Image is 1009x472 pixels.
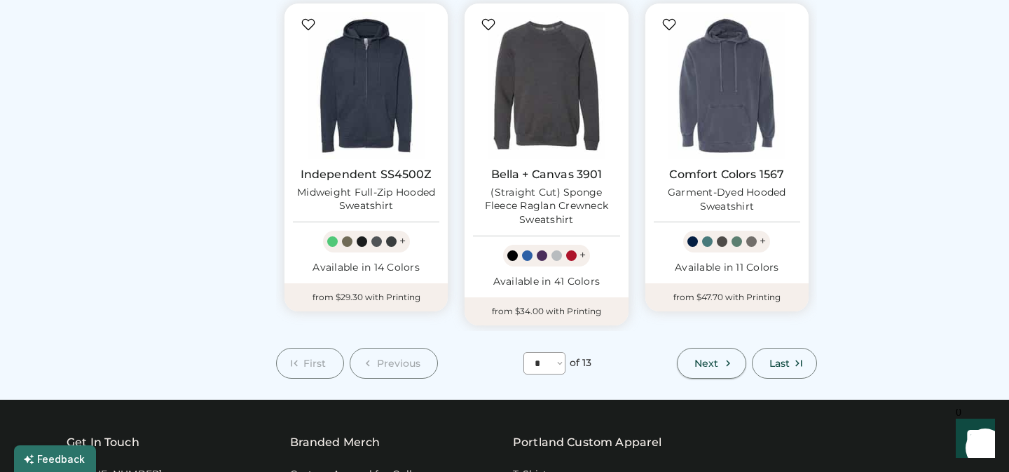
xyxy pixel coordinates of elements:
[293,186,439,214] div: Midweight Full-Zip Hooded Sweatshirt
[942,409,1003,469] iframe: Front Chat
[67,434,139,451] div: Get In Touch
[654,261,800,275] div: Available in 11 Colors
[473,275,619,289] div: Available in 41 Colors
[303,358,327,368] span: First
[399,234,406,249] div: +
[276,348,344,379] button: First
[677,348,746,379] button: Next
[570,356,592,370] div: of 13
[473,12,619,159] img: BELLA + CANVAS 3901 (Straight Cut) Sponge Fleece Raglan Crewneck Sweatshirt
[769,358,790,368] span: Last
[473,186,619,228] div: (Straight Cut) Sponge Fleece Raglan Crewneck Sweatshirt
[513,434,661,451] a: Portland Custom Apparel
[654,186,800,214] div: Garment-Dyed Hooded Sweatshirt
[293,12,439,159] img: Independent Trading Co. SS4500Z Midweight Full-Zip Hooded Sweatshirt
[377,358,421,368] span: Previous
[465,297,628,325] div: from $34.00 with Printing
[654,12,800,159] img: Comfort Colors 1567 Garment-Dyed Hooded Sweatshirt
[645,283,809,311] div: from $47.70 with Printing
[579,248,586,263] div: +
[284,283,448,311] div: from $29.30 with Printing
[293,261,439,275] div: Available in 14 Colors
[694,358,718,368] span: Next
[350,348,439,379] button: Previous
[760,234,766,249] div: +
[752,348,817,379] button: Last
[290,434,380,451] div: Branded Merch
